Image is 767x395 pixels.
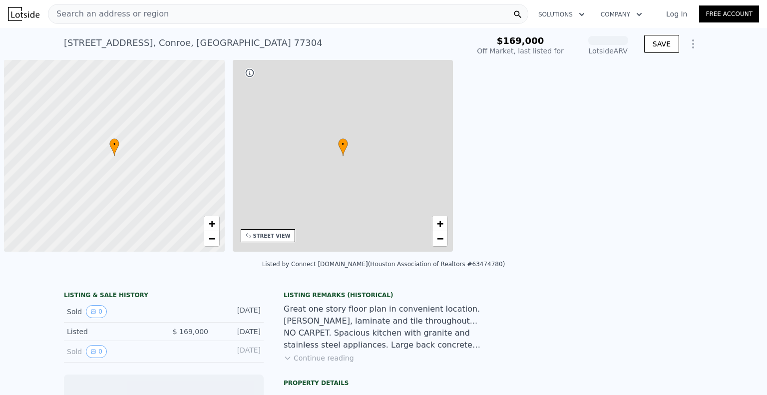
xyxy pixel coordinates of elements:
[497,35,544,46] span: $169,000
[432,231,447,246] a: Zoom out
[67,305,156,318] div: Sold
[109,138,119,156] div: •
[204,216,219,231] a: Zoom in
[284,303,483,351] div: Great one story floor plan in convenient location. [PERSON_NAME], laminate and tile throughout......
[64,36,323,50] div: [STREET_ADDRESS] , Conroe , [GEOGRAPHIC_DATA] 77304
[216,345,261,358] div: [DATE]
[67,345,156,358] div: Sold
[173,328,208,336] span: $ 169,000
[588,46,628,56] div: Lotside ARV
[204,231,219,246] a: Zoom out
[437,217,443,230] span: +
[86,305,107,318] button: View historical data
[262,261,505,268] div: Listed by Connect [DOMAIN_NAME] (Houston Association of Realtors #63474780)
[437,232,443,245] span: −
[284,291,483,299] div: Listing Remarks (Historical)
[208,217,215,230] span: +
[48,8,169,20] span: Search an address or region
[683,34,703,54] button: Show Options
[699,5,759,22] a: Free Account
[208,232,215,245] span: −
[253,232,291,240] div: STREET VIEW
[644,35,679,53] button: SAVE
[284,379,483,387] div: Property details
[477,46,564,56] div: Off Market, last listed for
[593,5,650,23] button: Company
[109,140,119,149] span: •
[86,345,107,358] button: View historical data
[8,7,39,21] img: Lotside
[67,327,156,337] div: Listed
[216,327,261,337] div: [DATE]
[284,353,354,363] button: Continue reading
[654,9,699,19] a: Log In
[338,140,348,149] span: •
[216,305,261,318] div: [DATE]
[64,291,264,301] div: LISTING & SALE HISTORY
[432,216,447,231] a: Zoom in
[530,5,593,23] button: Solutions
[338,138,348,156] div: •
